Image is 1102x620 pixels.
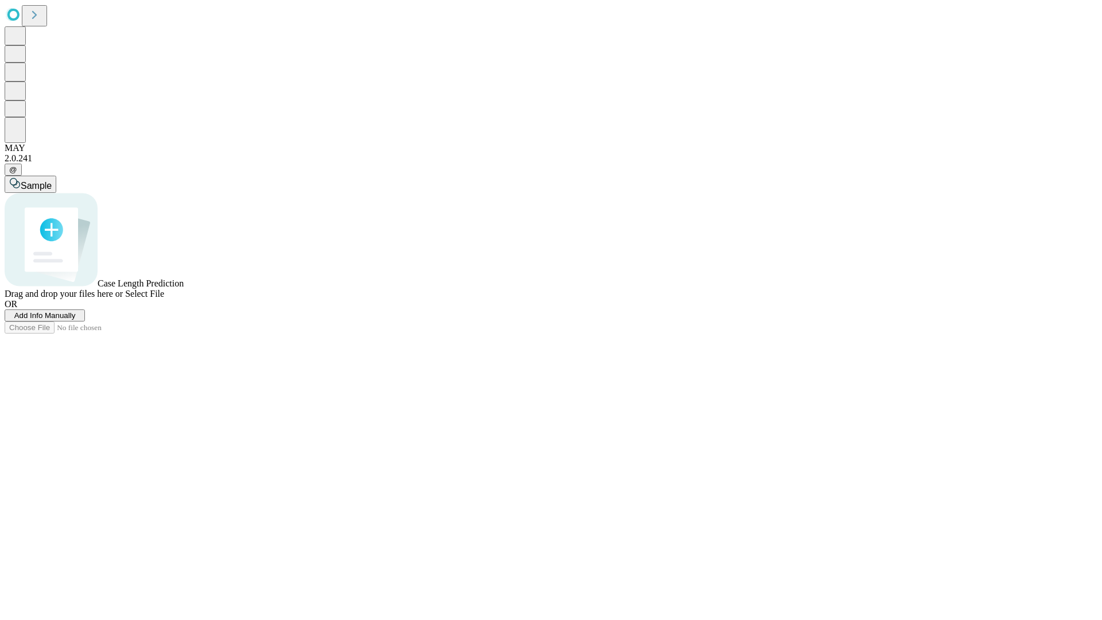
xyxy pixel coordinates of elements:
span: Add Info Manually [14,311,76,320]
button: Sample [5,176,56,193]
span: OR [5,299,17,309]
span: Case Length Prediction [98,278,184,288]
div: MAY [5,143,1097,153]
span: Drag and drop your files here or [5,289,123,299]
button: Add Info Manually [5,309,85,321]
span: Select File [125,289,164,299]
button: @ [5,164,22,176]
div: 2.0.241 [5,153,1097,164]
span: Sample [21,181,52,191]
span: @ [9,165,17,174]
